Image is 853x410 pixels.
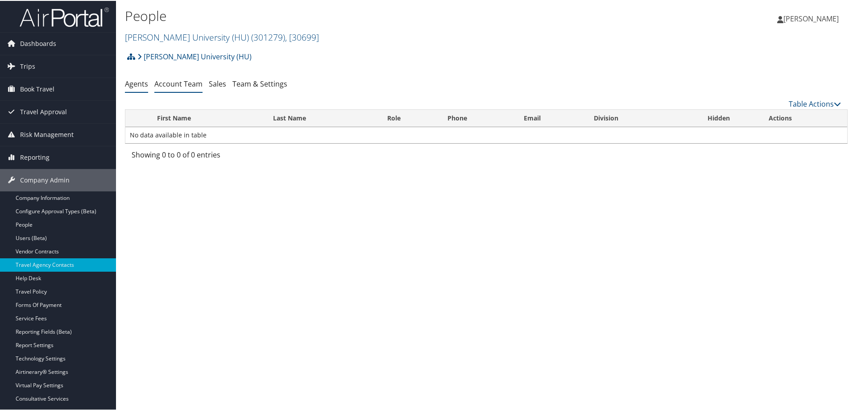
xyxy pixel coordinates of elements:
[125,109,149,126] th: : activate to sort column descending
[20,54,35,77] span: Trips
[285,30,319,42] span: , [ 30699 ]
[20,123,74,145] span: Risk Management
[209,78,226,88] a: Sales
[137,47,252,65] a: [PERSON_NAME] University (HU)
[789,98,841,108] a: Table Actions
[132,149,299,164] div: Showing 0 to 0 of 0 entries
[154,78,203,88] a: Account Team
[251,30,285,42] span: ( 301279 )
[125,126,847,142] td: No data available in table
[232,78,287,88] a: Team & Settings
[20,168,70,191] span: Company Admin
[20,32,56,54] span: Dashboards
[777,4,848,31] a: [PERSON_NAME]
[677,109,761,126] th: Hidden
[516,109,586,126] th: Email
[265,109,379,126] th: Last Name
[125,78,148,88] a: Agents
[125,30,319,42] a: [PERSON_NAME] University (HU)
[586,109,677,126] th: Division
[20,6,109,27] img: airportal-logo.png
[20,77,54,99] span: Book Travel
[783,13,839,23] span: [PERSON_NAME]
[125,6,607,25] h1: People
[439,109,516,126] th: Phone
[761,109,847,126] th: Actions
[20,145,50,168] span: Reporting
[149,109,265,126] th: First Name
[20,100,67,122] span: Travel Approval
[379,109,439,126] th: Role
